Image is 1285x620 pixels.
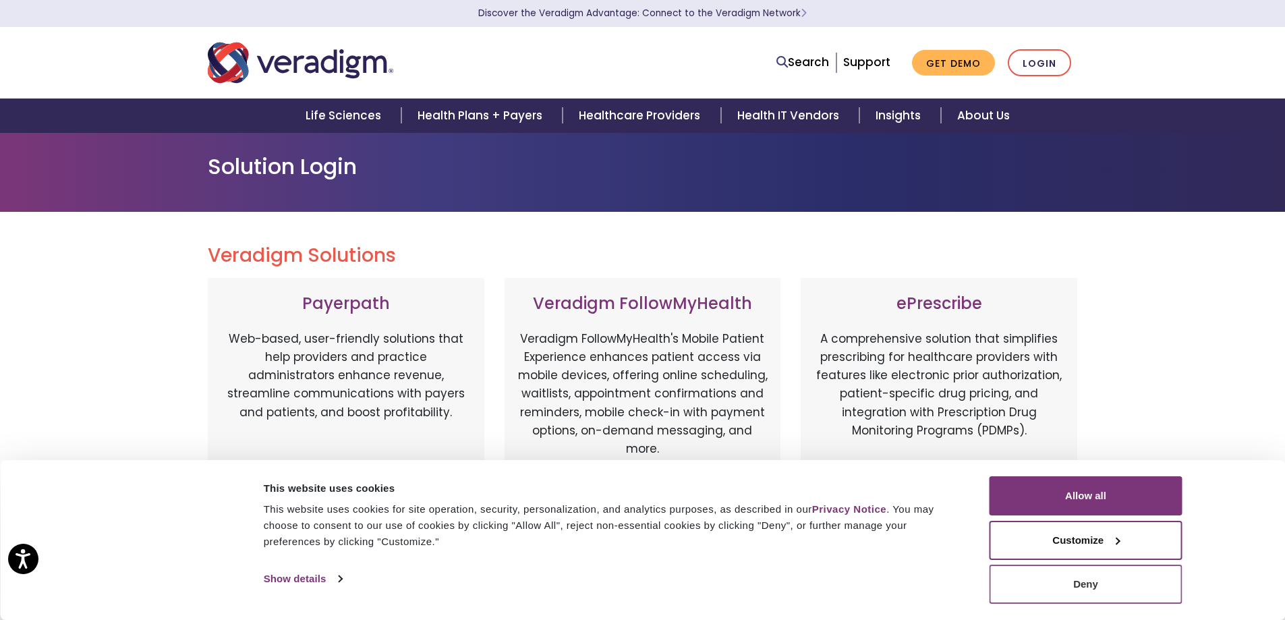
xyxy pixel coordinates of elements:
[812,503,886,515] a: Privacy Notice
[990,565,1182,604] button: Deny
[990,521,1182,560] button: Customize
[208,244,1078,267] h2: Veradigm Solutions
[563,98,720,133] a: Healthcare Providers
[518,294,768,314] h3: Veradigm FollowMyHealth
[721,98,859,133] a: Health IT Vendors
[912,50,995,76] a: Get Demo
[401,98,563,133] a: Health Plans + Payers
[518,330,768,458] p: Veradigm FollowMyHealth's Mobile Patient Experience enhances patient access via mobile devices, o...
[814,294,1064,314] h3: ePrescribe
[478,7,807,20] a: Discover the Veradigm Advantage: Connect to the Veradigm NetworkLearn More
[814,330,1064,472] p: A comprehensive solution that simplifies prescribing for healthcare providers with features like ...
[1008,49,1071,77] a: Login
[221,294,471,314] h3: Payerpath
[264,501,959,550] div: This website uses cookies for site operation, security, personalization, and analytics purposes, ...
[941,98,1026,133] a: About Us
[776,53,829,72] a: Search
[843,54,890,70] a: Support
[264,480,959,497] div: This website uses cookies
[801,7,807,20] span: Learn More
[208,40,393,85] img: Veradigm logo
[208,154,1078,179] h1: Solution Login
[289,98,401,133] a: Life Sciences
[859,98,941,133] a: Insights
[221,330,471,472] p: Web-based, user-friendly solutions that help providers and practice administrators enhance revenu...
[264,569,342,589] a: Show details
[990,476,1182,515] button: Allow all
